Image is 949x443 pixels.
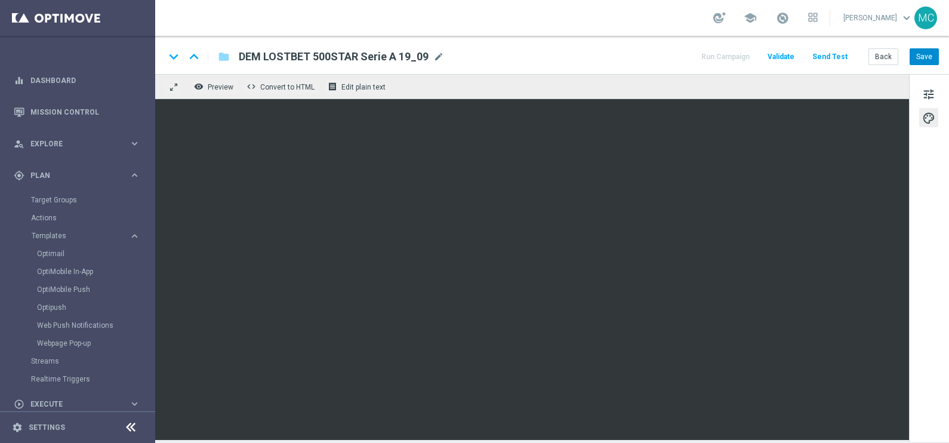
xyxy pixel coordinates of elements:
a: Optimail [37,249,124,259]
i: keyboard_arrow_up [185,48,203,66]
span: Execute [30,401,129,408]
i: keyboard_arrow_right [129,138,140,149]
a: Mission Control [30,96,140,128]
div: Execute [14,399,129,410]
button: Mission Control [13,107,141,117]
span: Templates [32,232,117,239]
a: OptiMobile Push [37,285,124,294]
span: mode_edit [433,51,444,62]
a: Target Groups [31,195,124,205]
div: Plan [14,170,129,181]
div: Dashboard [14,64,140,96]
i: keyboard_arrow_right [129,230,140,242]
a: Actions [31,213,124,223]
a: OptiMobile In-App [37,267,124,276]
div: Actions [31,209,154,227]
span: Plan [30,172,129,179]
div: Explore [14,139,129,149]
a: Optipush [37,303,124,312]
span: Edit plain text [341,83,386,91]
a: Web Push Notifications [37,321,124,330]
i: settings [12,422,23,433]
button: remove_red_eye Preview [191,79,239,94]
span: DEM LOSTBET 500STAR Serie A 19_09 [239,50,429,64]
span: school [744,11,757,24]
button: Templates keyboard_arrow_right [31,231,141,241]
div: Target Groups [31,191,154,209]
button: equalizer Dashboard [13,76,141,85]
span: Explore [30,140,129,147]
div: Realtime Triggers [31,370,154,388]
div: Mission Control [14,96,140,128]
i: person_search [14,139,24,149]
div: Web Push Notifications [37,316,154,334]
button: gps_fixed Plan keyboard_arrow_right [13,171,141,180]
div: OptiMobile In-App [37,263,154,281]
span: code [247,82,256,91]
a: Realtime Triggers [31,374,124,384]
i: keyboard_arrow_right [129,398,140,410]
button: play_circle_outline Execute keyboard_arrow_right [13,399,141,409]
div: Templates [31,227,154,352]
button: folder [217,47,231,66]
a: Streams [31,356,124,366]
button: Send Test [811,49,849,65]
div: Streams [31,352,154,370]
span: Validate [768,53,794,61]
span: Convert to HTML [260,83,315,91]
a: Dashboard [30,64,140,96]
button: receipt Edit plain text [325,79,391,94]
a: Settings [29,424,65,431]
button: person_search Explore keyboard_arrow_right [13,139,141,149]
div: MC [914,7,937,29]
i: remove_red_eye [194,82,204,91]
span: tune [922,87,935,102]
i: receipt [328,82,337,91]
a: [PERSON_NAME]keyboard_arrow_down [842,9,914,27]
i: gps_fixed [14,170,24,181]
i: equalizer [14,75,24,86]
i: keyboard_arrow_right [129,170,140,181]
i: keyboard_arrow_down [165,48,183,66]
div: Webpage Pop-up [37,334,154,352]
button: palette [919,108,938,127]
span: palette [922,110,935,126]
div: Optipush [37,299,154,316]
i: play_circle_outline [14,399,24,410]
i: folder [218,50,230,64]
button: Back [868,48,898,65]
button: code Convert to HTML [244,79,320,94]
div: OptiMobile Push [37,281,154,299]
button: Save [910,48,939,65]
a: Webpage Pop-up [37,339,124,348]
div: Templates [32,232,129,239]
button: Validate [766,49,796,65]
div: Optimail [37,245,154,263]
span: keyboard_arrow_down [900,11,913,24]
span: Preview [208,83,233,91]
button: tune [919,84,938,103]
